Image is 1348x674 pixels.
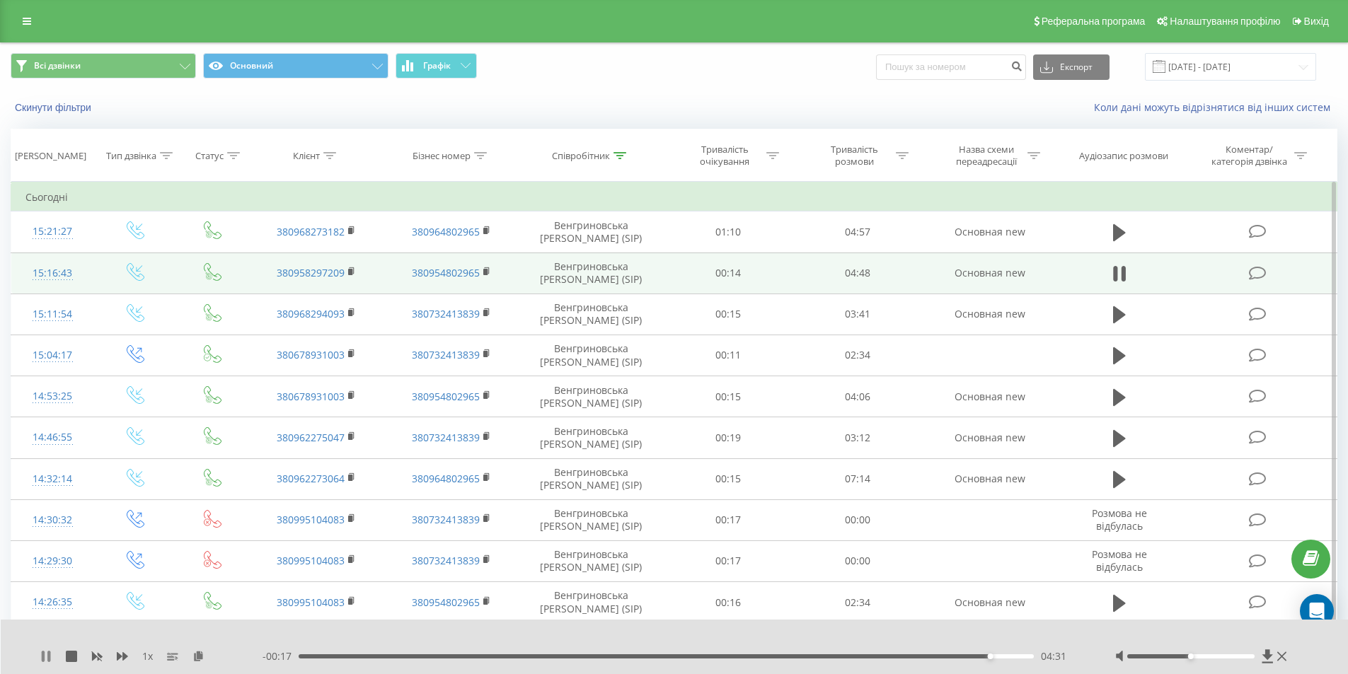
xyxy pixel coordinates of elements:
[922,417,1056,458] td: Основная new
[1094,100,1337,114] a: Коли дані можуть відрізнятися вiд інших систем
[1079,150,1168,162] div: Аудіозапис розмови
[142,649,153,663] span: 1 x
[277,266,345,279] a: 380958297209
[552,150,610,162] div: Співробітник
[412,472,480,485] a: 380964802965
[1304,16,1329,27] span: Вихід
[793,540,923,581] td: 00:00
[277,431,345,444] a: 380962275047
[793,376,923,417] td: 04:06
[876,54,1026,80] input: Пошук за номером
[1208,144,1291,168] div: Коментар/категорія дзвінка
[793,252,923,294] td: 04:48
[519,335,664,376] td: Венгриновська [PERSON_NAME] (SIP)
[195,150,224,162] div: Статус
[203,53,388,79] button: Основний
[412,595,480,609] a: 380954802965
[922,376,1056,417] td: Основная new
[25,301,80,328] div: 15:11:54
[987,653,993,659] div: Accessibility label
[25,260,80,287] div: 15:16:43
[11,183,1337,211] td: Сьогодні
[34,60,81,71] span: Всі дзвінки
[664,582,793,623] td: 00:16
[277,348,345,361] a: 380678931003
[1300,594,1334,628] div: Open Intercom Messenger
[793,458,923,499] td: 07:14
[817,144,892,168] div: Тривалість розмови
[664,252,793,294] td: 00:14
[948,144,1024,168] div: Назва схеми переадресації
[277,307,345,320] a: 380968294093
[793,294,923,335] td: 03:41
[519,582,664,623] td: Венгриновська [PERSON_NAME] (SIP)
[519,211,664,252] td: Венгриновська [PERSON_NAME] (SIP)
[664,294,793,335] td: 00:15
[277,472,345,485] a: 380962273064
[1092,506,1147,533] span: Розмова не відбулась
[277,390,345,403] a: 380678931003
[922,582,1056,623] td: Основная new
[25,218,80,245] div: 15:21:27
[412,307,480,320] a: 380732413839
[277,225,345,238] a: 380968273182
[25,342,80,369] div: 15:04:17
[25,465,80,493] div: 14:32:14
[277,595,345,609] a: 380995104083
[519,376,664,417] td: Венгриновська [PERSON_NAME] (SIP)
[25,506,80,534] div: 14:30:32
[11,101,98,114] button: Скинути фільтри
[412,225,480,238] a: 380964802965
[11,53,196,79] button: Всі дзвінки
[293,150,320,162] div: Клієнт
[1092,547,1147,574] span: Розмова не відбулась
[664,499,793,540] td: 00:17
[687,144,763,168] div: Тривалість очікування
[1042,16,1146,27] span: Реферальна програма
[423,61,451,71] span: Графік
[664,540,793,581] td: 00:17
[1188,653,1194,659] div: Accessibility label
[519,540,664,581] td: Венгриновська [PERSON_NAME] (SIP)
[412,266,480,279] a: 380954802965
[263,649,299,663] span: - 00:17
[412,348,480,361] a: 380732413839
[793,211,923,252] td: 04:57
[1033,54,1110,80] button: Експорт
[25,588,80,616] div: 14:26:35
[922,458,1056,499] td: Основная new
[412,554,480,567] a: 380732413839
[277,554,345,567] a: 380995104083
[106,150,156,162] div: Тип дзвінка
[793,499,923,540] td: 00:00
[277,513,345,526] a: 380995104083
[413,150,471,162] div: Бізнес номер
[519,417,664,458] td: Венгриновська [PERSON_NAME] (SIP)
[25,383,80,410] div: 14:53:25
[15,150,86,162] div: [PERSON_NAME]
[922,294,1056,335] td: Основная new
[793,335,923,376] td: 02:34
[1041,649,1066,663] span: 04:31
[25,547,80,575] div: 14:29:30
[519,458,664,499] td: Венгриновська [PERSON_NAME] (SIP)
[25,424,80,451] div: 14:46:55
[664,335,793,376] td: 00:11
[922,252,1056,294] td: Основная new
[519,294,664,335] td: Венгриновська [PERSON_NAME] (SIP)
[1170,16,1280,27] span: Налаштування профілю
[412,513,480,526] a: 380732413839
[922,211,1056,252] td: Основная new
[793,582,923,623] td: 02:34
[412,431,480,444] a: 380732413839
[396,53,477,79] button: Графік
[664,211,793,252] td: 01:10
[664,417,793,458] td: 00:19
[519,252,664,294] td: Венгриновська [PERSON_NAME] (SIP)
[793,417,923,458] td: 03:12
[664,458,793,499] td: 00:15
[519,499,664,540] td: Венгриновська [PERSON_NAME] (SIP)
[412,390,480,403] a: 380954802965
[664,376,793,417] td: 00:15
